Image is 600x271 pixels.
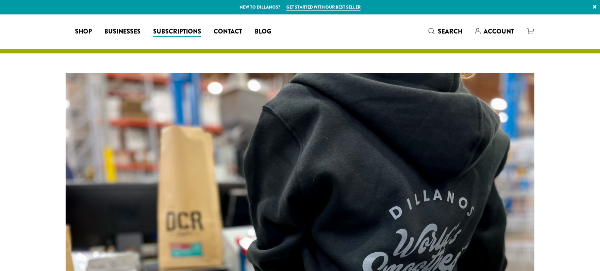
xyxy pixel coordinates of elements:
[255,27,271,37] span: Blog
[422,25,469,38] a: Search
[69,25,98,38] a: Shop
[438,27,462,36] span: Search
[214,27,242,37] span: Contact
[104,27,141,37] span: Businesses
[153,27,201,37] span: Subscriptions
[75,27,92,37] span: Shop
[484,27,514,36] span: Account
[286,4,361,11] a: Get started with our best seller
